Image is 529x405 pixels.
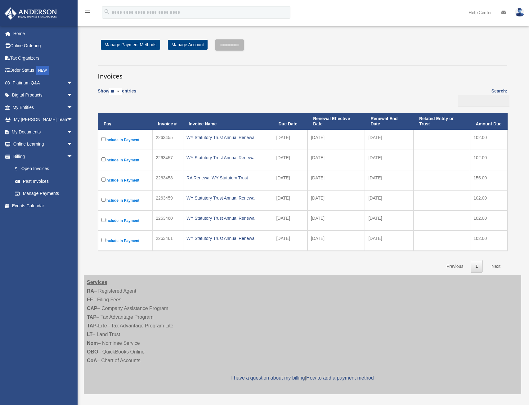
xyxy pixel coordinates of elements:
[3,7,59,20] img: Anderson Advisors Platinum Portal
[67,150,79,163] span: arrow_drop_down
[87,306,97,311] strong: CAP
[306,375,374,380] a: How to add a payment method
[101,40,160,50] a: Manage Payment Methods
[101,178,105,182] input: Include in Payment
[98,113,152,130] th: Pay: activate to sort column descending
[515,8,524,17] img: User Pic
[186,194,269,202] div: WY Statutory Trust Annual Renewal
[307,210,365,231] td: [DATE]
[365,130,414,150] td: [DATE]
[87,340,98,346] strong: Nom
[307,150,365,170] td: [DATE]
[4,40,82,52] a: Online Ordering
[84,9,91,16] i: menu
[186,234,269,243] div: WY Statutory Trust Annual Renewal
[152,150,183,170] td: 2263457
[365,210,414,231] td: [DATE]
[87,297,93,302] strong: FF
[101,156,149,164] label: Include in Payment
[67,101,79,114] span: arrow_drop_down
[101,157,105,161] input: Include in Payment
[152,231,183,251] td: 2263461
[4,200,82,212] a: Events Calendar
[4,52,82,64] a: Tax Organizers
[273,231,308,251] td: [DATE]
[273,113,308,130] th: Due Date: activate to sort column ascending
[455,87,507,106] label: Search:
[9,175,79,187] a: Past Invoices
[442,260,468,273] a: Previous
[84,275,521,394] div: – Registered Agent – Filing Fees – Company Assistance Program – Tax Advantage Program – Tax Advan...
[470,170,508,190] td: 155.00
[365,231,414,251] td: [DATE]
[4,64,82,77] a: Order StatusNEW
[87,314,96,320] strong: TAP
[470,210,508,231] td: 102.00
[470,150,508,170] td: 102.00
[273,130,308,150] td: [DATE]
[9,163,76,175] a: $Open Invoices
[36,66,49,75] div: NEW
[4,77,82,89] a: Platinum Q&Aarrow_drop_down
[67,138,79,151] span: arrow_drop_down
[87,280,107,285] strong: Services
[101,237,149,245] label: Include in Payment
[4,150,79,163] a: Billingarrow_drop_down
[307,170,365,190] td: [DATE]
[87,358,97,363] strong: CoA
[101,176,149,184] label: Include in Payment
[101,196,149,204] label: Include in Payment
[273,150,308,170] td: [DATE]
[168,40,208,50] a: Manage Account
[98,87,136,101] label: Show entries
[4,89,82,101] a: Digital Productsarrow_drop_down
[109,88,122,95] select: Showentries
[18,165,21,173] span: $
[365,113,414,130] th: Renewal End Date: activate to sort column ascending
[87,323,107,328] strong: TAP-Lite
[4,101,82,114] a: My Entitiesarrow_drop_down
[471,260,482,273] a: 1
[87,374,518,382] p: |
[67,89,79,102] span: arrow_drop_down
[186,214,269,223] div: WY Statutory Trust Annual Renewal
[470,231,508,251] td: 102.00
[307,113,365,130] th: Renewal Effective Date: activate to sort column ascending
[365,190,414,210] td: [DATE]
[273,210,308,231] td: [DATE]
[307,190,365,210] td: [DATE]
[458,95,509,106] input: Search:
[101,238,105,242] input: Include in Payment
[365,170,414,190] td: [DATE]
[67,126,79,138] span: arrow_drop_down
[4,138,82,151] a: Online Learningarrow_drop_down
[470,113,508,130] th: Amount Due: activate to sort column ascending
[231,375,305,380] a: I have a question about my billing
[67,114,79,126] span: arrow_drop_down
[4,126,82,138] a: My Documentsarrow_drop_down
[101,136,149,144] label: Include in Payment
[4,114,82,126] a: My [PERSON_NAME] Teamarrow_drop_down
[470,130,508,150] td: 102.00
[67,77,79,89] span: arrow_drop_down
[104,8,110,15] i: search
[414,113,470,130] th: Related Entity or Trust: activate to sort column ascending
[9,187,79,200] a: Manage Payments
[307,231,365,251] td: [DATE]
[4,27,82,40] a: Home
[307,130,365,150] td: [DATE]
[186,173,269,182] div: RA Renewal WY Statutory Trust
[152,190,183,210] td: 2263459
[470,190,508,210] td: 102.00
[87,332,92,337] strong: LT
[152,130,183,150] td: 2263455
[487,260,505,273] a: Next
[152,170,183,190] td: 2263458
[84,11,91,16] a: menu
[101,217,149,224] label: Include in Payment
[152,113,183,130] th: Invoice #: activate to sort column ascending
[101,137,105,141] input: Include in Payment
[186,133,269,142] div: WY Statutory Trust Annual Renewal
[101,198,105,202] input: Include in Payment
[87,349,98,354] strong: QBO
